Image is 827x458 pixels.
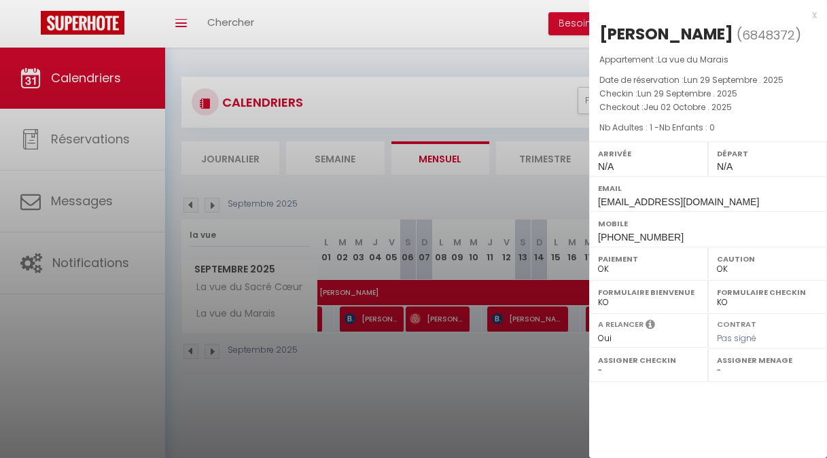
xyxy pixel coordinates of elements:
span: N/A [717,161,733,172]
span: Lun 29 Septembre . 2025 [637,88,737,99]
span: ( ) [737,25,801,44]
label: Départ [717,147,818,160]
div: [PERSON_NAME] [599,23,733,45]
span: N/A [598,161,614,172]
label: Caution [717,252,818,266]
label: Contrat [717,319,756,328]
span: Nb Adultes : 1 - [599,122,715,133]
span: Jeu 02 Octobre . 2025 [644,101,732,113]
label: Formulaire Checkin [717,285,818,299]
p: Date de réservation : [599,73,817,87]
label: Mobile [598,217,818,230]
label: A relancer [598,319,644,330]
span: Lun 29 Septembre . 2025 [684,74,784,86]
span: La vue du Marais [658,54,728,65]
label: Arrivée [598,147,699,160]
label: Assigner Checkin [598,353,699,367]
span: [EMAIL_ADDRESS][DOMAIN_NAME] [598,196,759,207]
i: Sélectionner OUI si vous souhaiter envoyer les séquences de messages post-checkout [646,319,655,334]
div: x [589,7,817,23]
p: Checkin : [599,87,817,101]
span: 6848372 [742,27,795,43]
span: Nb Enfants : 0 [659,122,715,133]
label: Assigner Menage [717,353,818,367]
span: [PHONE_NUMBER] [598,232,684,243]
span: Pas signé [717,332,756,344]
p: Appartement : [599,53,817,67]
label: Paiement [598,252,699,266]
label: Formulaire Bienvenue [598,285,699,299]
label: Email [598,181,818,195]
p: Checkout : [599,101,817,114]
